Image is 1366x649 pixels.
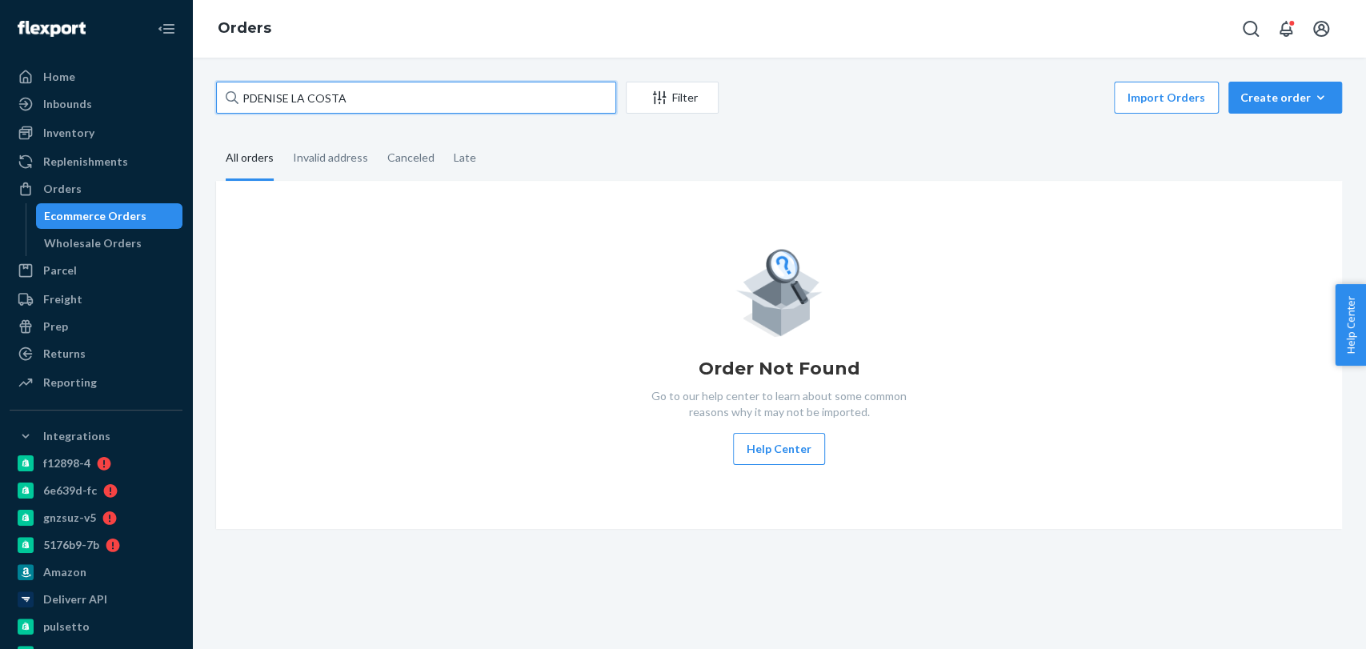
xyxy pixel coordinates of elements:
[10,587,182,612] a: Deliverr API
[733,433,825,465] button: Help Center
[735,245,823,337] img: Empty list
[1235,13,1267,45] button: Open Search Box
[43,346,86,362] div: Returns
[43,483,97,499] div: 6e639d-fc
[10,423,182,449] button: Integrations
[218,19,271,37] a: Orders
[10,258,182,283] a: Parcel
[43,154,128,170] div: Replenishments
[43,455,90,471] div: f12898-4
[10,286,182,312] a: Freight
[150,13,182,45] button: Close Navigation
[1305,13,1337,45] button: Open account menu
[226,137,274,181] div: All orders
[10,341,182,367] a: Returns
[10,64,182,90] a: Home
[43,619,90,635] div: pulsetto
[387,137,435,178] div: Canceled
[1228,82,1342,114] button: Create order
[43,125,94,141] div: Inventory
[627,90,718,106] div: Filter
[216,82,616,114] input: Search orders
[44,208,146,224] div: Ecommerce Orders
[43,428,110,444] div: Integrations
[43,375,97,391] div: Reporting
[10,314,182,339] a: Prep
[43,96,92,112] div: Inbounds
[43,318,68,335] div: Prep
[699,356,860,382] h1: Order Not Found
[44,235,142,251] div: Wholesale Orders
[1114,82,1219,114] button: Import Orders
[1240,90,1330,106] div: Create order
[1335,284,1366,366] button: Help Center
[10,176,182,202] a: Orders
[454,137,476,178] div: Late
[43,510,96,526] div: gnzsuz-v5
[10,559,182,585] a: Amazon
[36,203,183,229] a: Ecommerce Orders
[43,69,75,85] div: Home
[36,230,183,256] a: Wholesale Orders
[10,532,182,558] a: 5176b9-7b
[10,505,182,531] a: gnzsuz-v5
[10,370,182,395] a: Reporting
[43,262,77,278] div: Parcel
[18,21,86,37] img: Flexport logo
[10,149,182,174] a: Replenishments
[10,478,182,503] a: 6e639d-fc
[639,388,919,420] p: Go to our help center to learn about some common reasons why it may not be imported.
[10,451,182,476] a: f12898-4
[43,181,82,197] div: Orders
[205,6,284,52] ol: breadcrumbs
[626,82,719,114] button: Filter
[43,564,86,580] div: Amazon
[10,120,182,146] a: Inventory
[43,591,107,607] div: Deliverr API
[10,614,182,639] a: pulsetto
[43,291,82,307] div: Freight
[1270,13,1302,45] button: Open notifications
[43,537,99,553] div: 5176b9-7b
[10,91,182,117] a: Inbounds
[293,137,368,178] div: Invalid address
